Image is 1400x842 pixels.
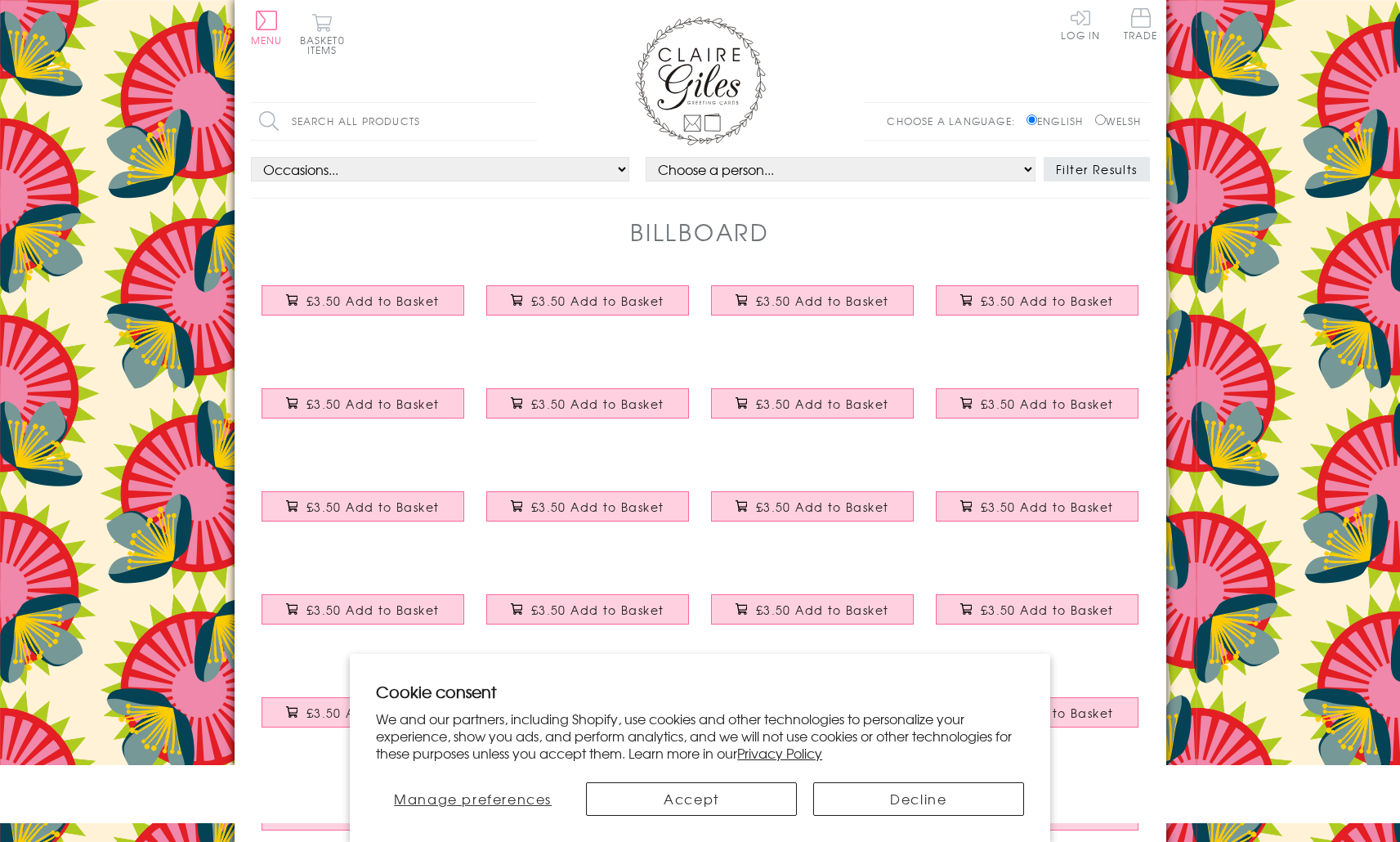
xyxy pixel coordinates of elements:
[887,114,1023,128] p: Choose a language:
[251,685,476,755] a: New Home Card, Pink on Plum Happy New Home, with gold foil £3.50 Add to Basket
[981,293,1114,309] span: £3.50 Add to Basket
[1095,114,1142,128] label: Welsh
[925,376,1150,446] a: Good Luck Card, Rainbow stencil letters, with gold foil £3.50 Add to Basket
[251,479,476,549] a: Congratulations Card, In circles with stars and gold foil £3.50 Add to Basket
[262,388,464,419] button: £3.50 Add to Basket
[486,594,689,625] button: £3.50 Add to Basket
[531,602,664,618] span: £3.50 Add to Basket
[307,33,345,57] span: 0 items
[981,499,1114,515] span: £3.50 Add to Basket
[936,388,1138,419] button: £3.50 Add to Basket
[476,582,700,652] a: Wedding Card, Mr & Mrs Awesome, blue block letters, with gold foil £3.50 Add to Basket
[925,479,1150,549] a: New Baby Card, Red on yellow background with stars and gold foil £3.50 Add to Basket
[1124,8,1158,40] span: Trade
[531,499,664,515] span: £3.50 Add to Basket
[1095,114,1106,125] input: Welsh
[1027,114,1091,128] label: English
[711,388,914,419] button: £3.50 Add to Basket
[936,285,1138,316] button: £3.50 Add to Basket
[1027,114,1037,125] input: English
[756,499,889,515] span: £3.50 Add to Basket
[630,215,770,249] h1: Billboard
[476,273,700,343] a: Birthday Card, Happy Birthday, Rainbow colours, with gold foil £3.50 Add to Basket
[936,594,1138,625] button: £3.50 Add to Basket
[756,293,889,309] span: £3.50 Add to Basket
[521,103,537,140] input: Search
[306,602,440,618] span: £3.50 Add to Basket
[756,602,889,618] span: £3.50 Add to Basket
[1124,8,1158,43] a: Trade
[700,376,925,446] a: Get Well Card, Rainbow block letters and stars, with gold foil £3.50 Add to Basket
[981,602,1114,618] span: £3.50 Add to Basket
[813,782,1024,816] button: Decline
[306,396,440,412] span: £3.50 Add to Basket
[262,594,464,625] button: £3.50 Add to Basket
[486,285,689,316] button: £3.50 Add to Basket
[476,479,700,549] a: Baby Girl Card, Pink with gold stars and gold foil £3.50 Add to Basket
[737,743,822,763] a: Privacy Policy
[936,491,1138,522] button: £3.50 Add to Basket
[486,491,689,522] button: £3.50 Add to Basket
[925,273,1150,343] a: Birthday Card, Happy Birthday, Pink background and stars, with gold foil £3.50 Add to Basket
[531,396,664,412] span: £3.50 Add to Basket
[262,285,464,316] button: £3.50 Add to Basket
[711,594,914,625] button: £3.50 Add to Basket
[300,13,345,55] button: Basket0 items
[306,499,440,515] span: £3.50 Add to Basket
[306,293,440,309] span: £3.50 Add to Basket
[486,388,689,419] button: £3.50 Add to Basket
[700,479,925,549] a: Baby Boy Card, Slanted script with gold stars and gold foil £3.50 Add to Basket
[251,103,537,140] input: Search all products
[635,16,766,146] img: Claire Giles Greetings Cards
[251,582,476,652] a: Engagement Card, Congratulations on your Engagemnet text with gold foil £3.50 Add to Basket
[711,491,914,522] button: £3.50 Add to Basket
[756,396,889,412] span: £3.50 Add to Basket
[251,273,476,343] a: Birthday Card, Happy Birthday to You, Rainbow colours, with gold foil £3.50 Add to Basket
[376,680,1024,703] h2: Cookie consent
[711,285,914,316] button: £3.50 Add to Basket
[306,705,440,721] span: £3.50 Add to Basket
[700,582,925,652] a: Graduation Card, Con-GRAD-ulations, Red block letters, with gold foil £3.50 Add to Basket
[262,491,464,522] button: £3.50 Add to Basket
[251,376,476,446] a: Birthday Card, Happy Birthday to you, Block of letters, with gold foil £3.50 Add to Basket
[1044,157,1150,181] button: Filter Results
[981,396,1114,412] span: £3.50 Add to Basket
[251,11,283,45] button: Menu
[251,33,283,47] span: Menu
[262,697,464,728] button: £3.50 Add to Basket
[531,293,664,309] span: £3.50 Add to Basket
[376,782,570,816] button: Manage preferences
[925,582,1150,652] a: Thank You Card, Green block letters with stars and gold foil £3.50 Add to Basket
[1061,8,1100,40] a: Log In
[394,789,552,808] span: Manage preferences
[376,710,1024,761] p: We and our partners, including Shopify, use cookies and other technologies to personalize your ex...
[476,376,700,446] a: Birthday Card, Scattered letters with stars and gold foil £3.50 Add to Basket
[700,273,925,343] a: Birthday Card, Wishing you a Happy Birthday, Block letters, with gold foil £3.50 Add to Basket
[586,782,797,816] button: Accept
